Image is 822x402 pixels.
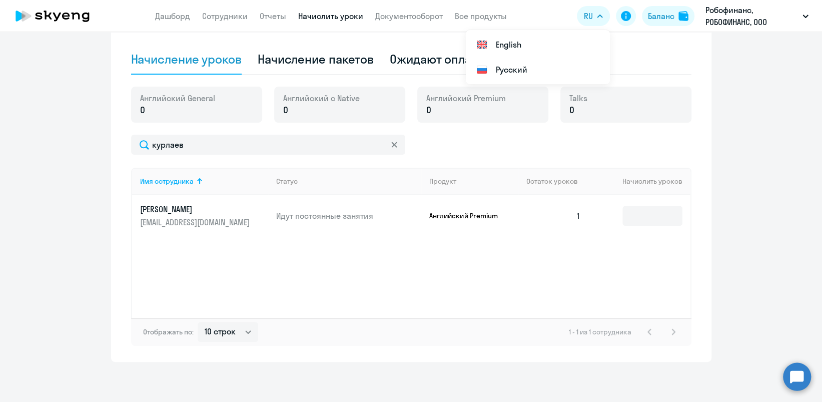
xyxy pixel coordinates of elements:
[476,64,488,76] img: Русский
[140,217,252,228] p: [EMAIL_ADDRESS][DOMAIN_NAME]
[705,4,798,28] p: Робофинанс, РОБОФИНАНС, ООО
[276,177,421,186] div: Статус
[429,177,518,186] div: Продукт
[642,6,694,26] button: Балансbalance
[276,210,421,221] p: Идут постоянные занятия
[426,104,431,117] span: 0
[429,211,504,220] p: Английский Premium
[283,104,288,117] span: 0
[569,93,587,104] span: Talks
[131,135,405,155] input: Поиск по имени, email, продукту или статусу
[202,11,248,21] a: Сотрудники
[276,177,298,186] div: Статус
[375,11,443,21] a: Документооборот
[140,177,269,186] div: Имя сотрудника
[426,93,506,104] span: Английский Premium
[526,177,578,186] span: Остаток уроков
[140,204,269,228] a: [PERSON_NAME][EMAIL_ADDRESS][DOMAIN_NAME]
[131,51,242,67] div: Начисление уроков
[466,30,610,84] ul: RU
[140,204,252,215] p: [PERSON_NAME]
[526,177,588,186] div: Остаток уроков
[155,11,190,21] a: Дашборд
[700,4,813,28] button: Робофинанс, РОБОФИНАНС, ООО
[569,104,574,117] span: 0
[140,93,215,104] span: Английский General
[476,39,488,51] img: English
[429,177,456,186] div: Продукт
[260,11,286,21] a: Отчеты
[518,195,588,237] td: 1
[283,93,360,104] span: Английский с Native
[298,11,363,21] a: Начислить уроки
[140,177,194,186] div: Имя сотрудника
[588,168,690,195] th: Начислить уроков
[569,327,631,336] span: 1 - 1 из 1 сотрудника
[678,11,688,21] img: balance
[577,6,610,26] button: RU
[143,327,194,336] span: Отображать по:
[584,10,593,22] span: RU
[140,104,145,117] span: 0
[390,51,485,67] div: Ожидают оплаты
[258,51,374,67] div: Начисление пакетов
[455,11,507,21] a: Все продукты
[648,10,674,22] div: Баланс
